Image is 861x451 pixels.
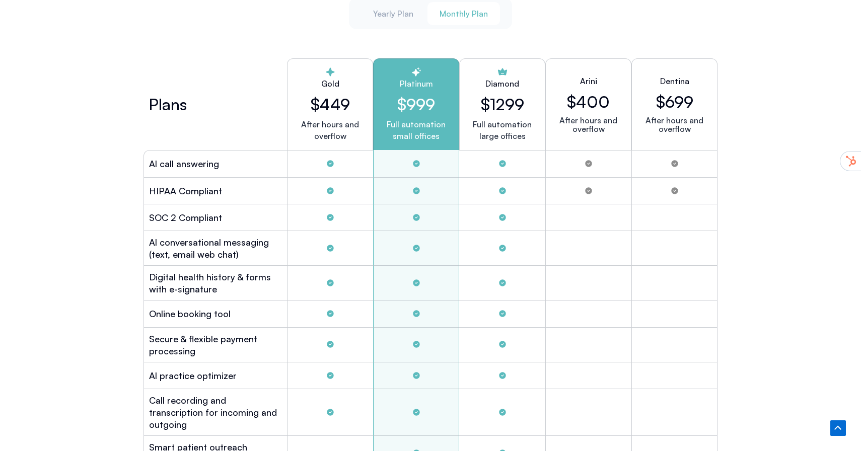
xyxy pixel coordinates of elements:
h2: Plans [149,98,187,110]
h2: Al practice optimizer [149,369,237,382]
h2: $699 [656,92,693,111]
h2: Digital health history & forms with e-signature [149,271,282,295]
h2: $999 [382,95,451,114]
span: Yearly Plan [373,8,413,19]
p: After hours and overflow [640,116,709,133]
p: Full automation large offices [473,119,532,142]
h2: Platinum [382,78,451,90]
h2: HIPAA Compliant [149,185,222,197]
h2: $1299 [481,95,524,114]
h2: Diamond [485,78,519,90]
p: Full automation small offices [382,119,451,142]
h2: $449 [296,95,365,114]
span: Monthly Plan [440,8,488,19]
p: After hours and overflow [554,116,623,133]
h2: Al call answering [149,158,219,170]
h2: Secure & flexible payment processing [149,333,282,357]
h2: Dentina [660,75,689,87]
h2: Arini [580,75,597,87]
h2: Online booking tool [149,308,231,320]
h2: $400 [567,92,610,111]
p: After hours and overflow [296,119,365,142]
h2: Gold [296,78,365,90]
h2: Al conversational messaging (text, email web chat) [149,236,282,260]
h2: SOC 2 Compliant [149,211,222,223]
h2: Call recording and transcription for incoming and outgoing [149,394,282,430]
